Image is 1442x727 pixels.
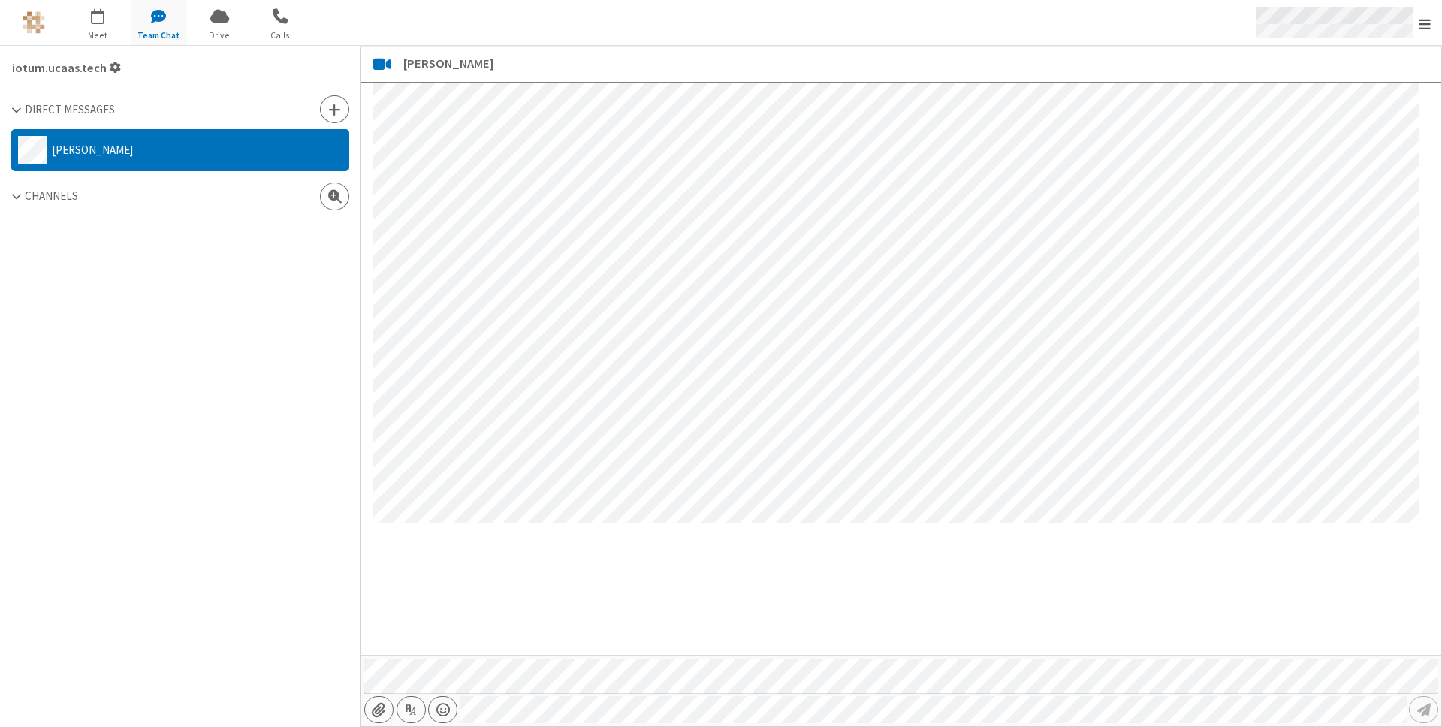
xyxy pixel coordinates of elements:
span: [PERSON_NAME] [403,55,493,74]
span: Calls [252,29,309,42]
span: Channels [25,189,78,203]
button: [PERSON_NAME] [11,129,349,171]
button: Start a meeting [365,47,400,82]
span: iotum.​ucaas.​tech [12,62,107,75]
button: Settings [6,52,128,83]
span: Meet [70,29,126,42]
button: Show formatting [397,696,426,723]
span: Direct Messages [25,102,115,116]
button: Send message [1409,696,1438,723]
span: Team Chat [131,29,187,42]
span: Drive [192,29,248,42]
img: iotum.​ucaas.​tech [23,11,45,34]
button: Open menu [428,696,457,723]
